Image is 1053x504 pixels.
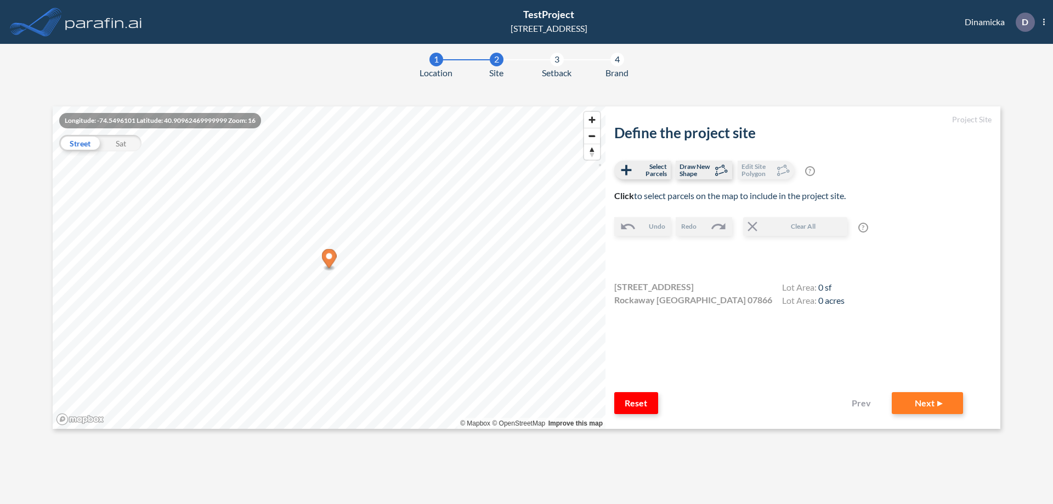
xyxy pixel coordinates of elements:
span: 0 sf [818,282,831,292]
span: Select Parcels [635,163,667,177]
h2: Define the project site [614,124,992,141]
div: Sat [100,135,141,151]
div: Map marker [322,249,337,271]
h4: Lot Area: [782,282,845,295]
h5: Project Site [614,115,992,124]
canvas: Map [53,106,605,429]
span: Draw New Shape [680,163,712,177]
button: Zoom out [584,128,600,144]
div: Longitude: -74.5496101 Latitude: 40.90962469999999 Zoom: 16 [59,113,261,128]
button: Prev [837,392,881,414]
span: Edit Site Polygon [741,163,774,177]
div: 2 [490,53,503,66]
span: Undo [649,222,665,231]
button: Clear All [743,217,847,236]
button: Redo [676,217,732,236]
div: 4 [610,53,624,66]
span: TestProject [523,8,574,20]
button: Undo [614,217,671,236]
span: Clear All [761,222,846,231]
button: Next [892,392,963,414]
span: Rockaway [GEOGRAPHIC_DATA] 07866 [614,293,772,307]
span: Redo [681,222,697,231]
a: Improve this map [548,420,603,427]
p: D [1022,17,1028,27]
div: 1 [429,53,443,66]
div: Dinamicka [948,13,1045,32]
button: Reset [614,392,658,414]
span: Setback [542,66,571,80]
button: Zoom in [584,112,600,128]
span: ? [805,166,815,176]
div: 3 [550,53,564,66]
span: to select parcels on the map to include in the project site. [614,190,846,201]
h4: Lot Area: [782,295,845,308]
button: Reset bearing to north [584,144,600,160]
span: Site [489,66,503,80]
div: [STREET_ADDRESS] [511,22,587,35]
a: Mapbox homepage [56,413,104,426]
div: Street [59,135,100,151]
span: 0 acres [818,295,845,305]
img: logo [63,11,144,33]
span: Brand [605,66,629,80]
span: [STREET_ADDRESS] [614,280,694,293]
a: OpenStreetMap [492,420,545,427]
span: Location [420,66,452,80]
b: Click [614,190,634,201]
span: ? [858,223,868,233]
a: Mapbox [460,420,490,427]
